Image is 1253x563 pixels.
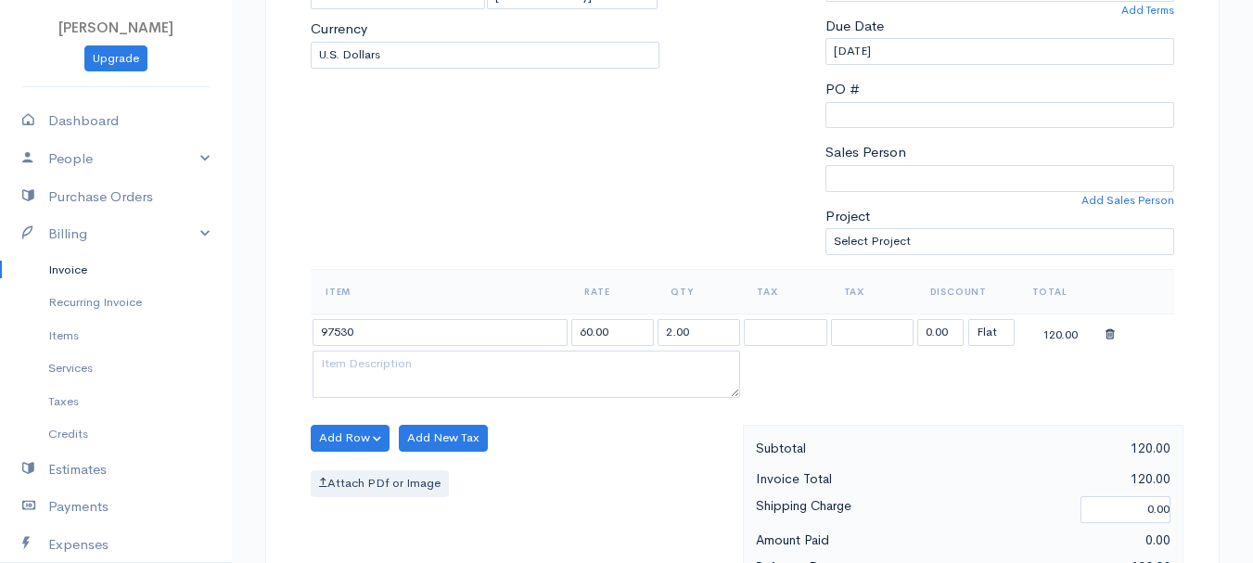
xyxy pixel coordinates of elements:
[825,79,860,100] label: PO #
[311,269,569,313] th: Item
[963,529,1180,552] div: 0.00
[915,269,1017,313] th: Discount
[1121,2,1174,19] a: Add Terms
[963,467,1180,491] div: 120.00
[825,16,884,37] label: Due Date
[747,494,1072,525] div: Shipping Charge
[311,425,390,452] button: Add Row
[58,19,173,36] span: [PERSON_NAME]
[747,529,964,552] div: Amount Paid
[311,470,449,497] label: Attach PDf or Image
[399,425,488,452] button: Add New Tax
[1017,269,1104,313] th: Total
[825,142,906,163] label: Sales Person
[569,269,656,313] th: Rate
[747,467,964,491] div: Invoice Total
[829,269,915,313] th: Tax
[313,319,568,346] input: Item Name
[656,269,742,313] th: Qty
[747,437,964,460] div: Subtotal
[825,38,1174,65] input: dd-mm-yyyy
[1081,192,1174,209] a: Add Sales Person
[825,206,870,227] label: Project
[1019,321,1102,344] div: 120.00
[742,269,828,313] th: Tax
[84,45,147,72] a: Upgrade
[311,19,367,40] label: Currency
[963,437,1180,460] div: 120.00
